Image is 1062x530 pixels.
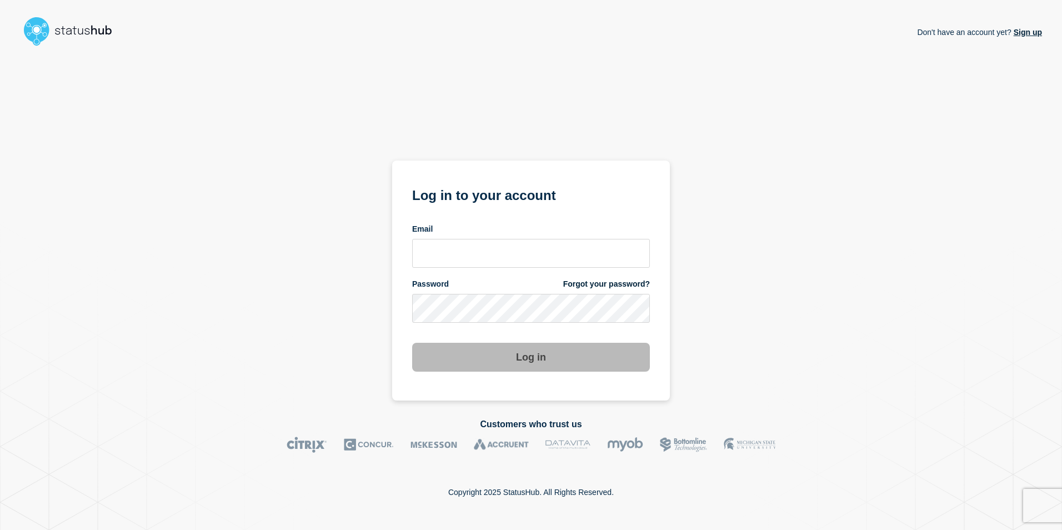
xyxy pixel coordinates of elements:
input: password input [412,294,650,323]
img: StatusHub logo [20,13,126,49]
span: Email [412,224,433,234]
img: Bottomline logo [660,437,707,453]
button: Log in [412,343,650,372]
img: Citrix logo [287,437,327,453]
img: Accruent logo [474,437,529,453]
p: Copyright 2025 StatusHub. All Rights Reserved. [448,488,614,497]
h1: Log in to your account [412,184,650,204]
a: Forgot your password? [563,279,650,289]
img: myob logo [607,437,643,453]
p: Don't have an account yet? [917,19,1042,46]
img: McKesson logo [410,437,457,453]
span: Password [412,279,449,289]
img: DataVita logo [545,437,590,453]
h2: Customers who trust us [20,419,1042,429]
a: Sign up [1011,28,1042,37]
img: Concur logo [344,437,394,453]
img: MSU logo [724,437,775,453]
input: email input [412,239,650,268]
